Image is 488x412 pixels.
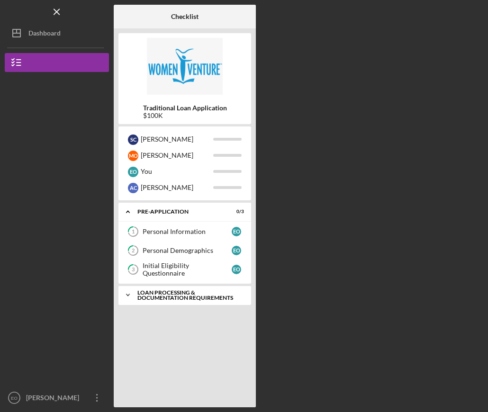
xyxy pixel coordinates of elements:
img: Product logo [118,38,251,95]
b: Traditional Loan Application [143,104,227,112]
div: M O [128,151,138,161]
div: [PERSON_NAME] [141,131,213,147]
div: [PERSON_NAME] [141,179,213,196]
div: A C [128,183,138,193]
div: [PERSON_NAME] [141,147,213,163]
div: E O [232,265,241,274]
b: Checklist [171,13,199,20]
div: Personal Demographics [143,247,232,254]
a: 1Personal InformationEO [123,222,246,241]
div: [PERSON_NAME] [24,388,85,410]
div: Pre-Application [137,209,220,215]
div: Initial Eligibility Questionnaire [143,262,232,277]
div: Personal Information [143,228,232,235]
tspan: 3 [132,267,135,273]
div: E O [232,227,241,236]
a: 3Initial Eligibility QuestionnaireEO [123,260,246,279]
div: E O [232,246,241,255]
div: S C [128,134,138,145]
div: 0 / 3 [227,209,244,215]
button: EO[PERSON_NAME] [5,388,109,407]
div: Dashboard [28,24,61,45]
button: Dashboard [5,24,109,43]
tspan: 2 [132,248,135,254]
div: E O [128,167,138,177]
a: 2Personal DemographicsEO [123,241,246,260]
tspan: 1 [132,229,135,235]
text: EO [11,395,18,401]
div: Loan Processing & Documentation Requirements [137,290,239,301]
div: You [141,163,213,179]
div: $100K [143,112,227,119]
